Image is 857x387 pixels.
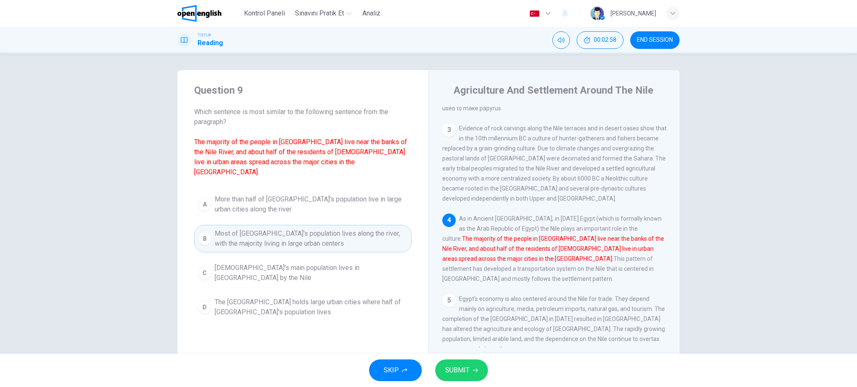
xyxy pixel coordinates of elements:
button: END SESSION [630,31,680,49]
button: C[DEMOGRAPHIC_DATA]'s main population lives in [GEOGRAPHIC_DATA] by the Nile [194,259,412,287]
font: The majority of the people in [GEOGRAPHIC_DATA] live near the banks of the Nile River, and about ... [442,235,664,262]
span: Most of [GEOGRAPHIC_DATA]'s population lives along the river, with the majority living in large u... [215,229,408,249]
button: Kontrol Paneli [241,6,288,21]
span: Which sentence is most similar to the following sentence from the paragraph? [194,107,412,177]
button: AMore than half of [GEOGRAPHIC_DATA]'s population live in large urban cities along the river [194,191,412,218]
span: SKIP [384,364,399,376]
span: SUBMIT [445,364,470,376]
font: The majority of the people in [GEOGRAPHIC_DATA] live near the banks of the Nile River, and about ... [194,138,407,176]
div: Mute [552,31,570,49]
div: 3 [442,123,456,137]
div: Hide [577,31,624,49]
button: SUBMIT [435,359,488,381]
button: 00:02:58 [577,31,624,49]
img: OpenEnglish logo [177,5,221,22]
span: Analiz [362,8,380,18]
span: [DEMOGRAPHIC_DATA]'s main population lives in [GEOGRAPHIC_DATA] by the Nile [215,263,408,283]
span: Evidence of rock carvings along the Nile terraces and in desert oases show that in the 10th mille... [442,125,667,202]
div: A [198,198,211,211]
span: Kontrol Paneli [244,8,285,18]
div: 5 [442,294,456,307]
button: Analiz [358,6,385,21]
button: Sınavını Pratik Et [292,6,355,21]
span: Egypt's economy is also centered around the Nile for trade. They depend mainly on agriculture, me... [442,295,665,352]
img: Profile picture [590,7,604,20]
button: BMost of [GEOGRAPHIC_DATA]'s population lives along the river, with the majority living in large ... [194,225,412,252]
div: 4 [442,214,456,227]
h4: Question 9 [194,84,412,97]
h1: Reading [198,38,223,48]
div: [PERSON_NAME] [611,8,656,18]
div: C [198,266,211,280]
span: More than half of [GEOGRAPHIC_DATA]'s population live in large urban cities along the river [215,194,408,214]
span: As in Ancient [GEOGRAPHIC_DATA], in [DATE] Egypt (which is formally known as the Arab Republic of... [442,215,664,282]
button: SKIP [369,359,422,381]
span: END SESSION [637,37,673,43]
span: Sınavını Pratik Et [295,8,344,18]
span: TOEFL® [198,32,211,38]
a: OpenEnglish logo [177,5,241,22]
h4: Agriculture And Settlement Around The Nile [454,84,653,97]
span: The [GEOGRAPHIC_DATA] holds large urban cities where half of [GEOGRAPHIC_DATA]'s population lives [215,297,408,317]
div: B [198,232,211,245]
div: D [198,300,211,314]
span: 00:02:58 [594,37,616,43]
img: tr [529,10,540,17]
button: DThe [GEOGRAPHIC_DATA] holds large urban cities where half of [GEOGRAPHIC_DATA]'s population lives [194,293,412,321]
